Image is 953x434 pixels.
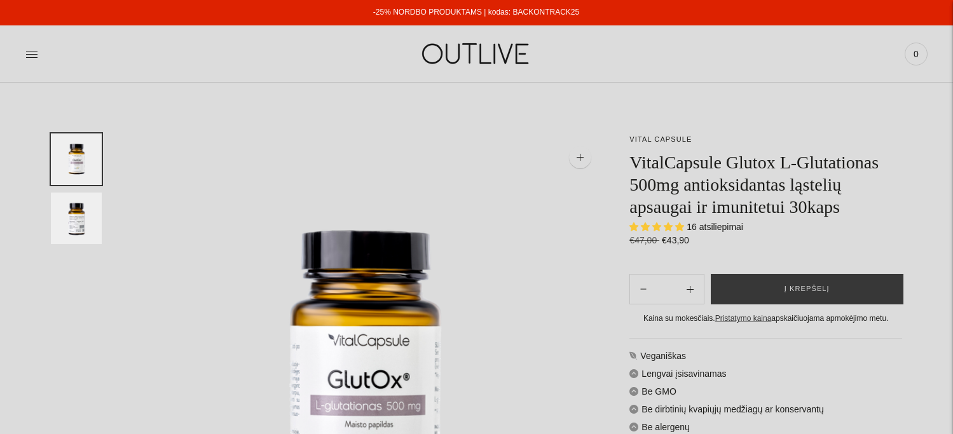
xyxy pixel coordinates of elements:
span: 5.00 stars [629,222,687,232]
button: Subtract product quantity [676,274,704,304]
a: -25% NORDBO PRODUKTAMS | kodas: BACKONTRACK25 [373,8,579,17]
div: Kaina su mokesčiais. apskaičiuojama apmokėjimo metu. [629,312,902,325]
s: €47,00 [629,235,659,245]
a: VITAL CAPSULE [629,135,692,143]
img: OUTLIVE [397,32,556,76]
input: Product quantity [657,280,676,299]
span: Į krepšelį [785,283,830,295]
span: €43,90 [662,235,689,245]
h1: VitalCapsule Glutox L-Glutationas 500mg antioksidantas ląstelių apsaugai ir imunitetui 30kaps [629,151,902,218]
button: Translation missing: en.general.accessibility.image_thumbail [51,193,102,244]
button: Į krepšelį [711,274,903,304]
button: Add product quantity [630,274,657,304]
a: Pristatymo kaina [715,314,772,323]
button: Translation missing: en.general.accessibility.image_thumbail [51,133,102,185]
span: 16 atsiliepimai [687,222,743,232]
a: 0 [905,40,928,68]
span: 0 [907,45,925,63]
